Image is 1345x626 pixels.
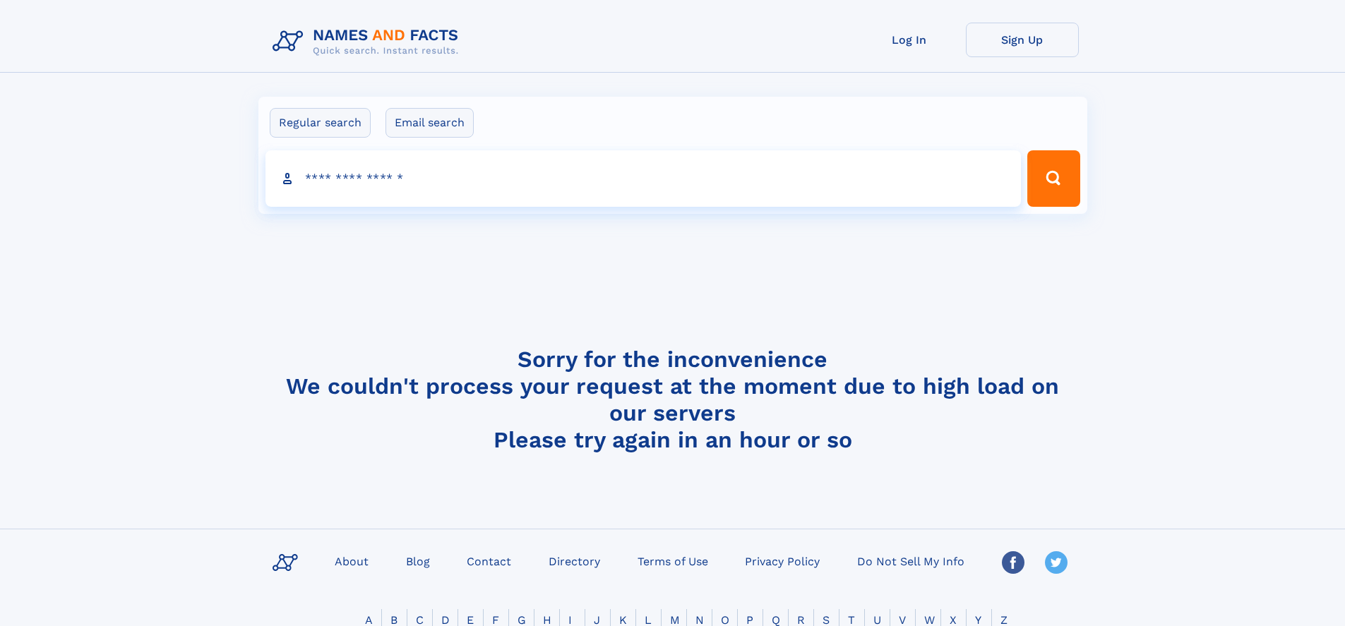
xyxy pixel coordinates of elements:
button: Search Button [1027,150,1080,207]
h4: Sorry for the inconvenience We couldn't process your request at the moment due to high load on ou... [267,346,1079,453]
a: Directory [543,550,606,571]
a: Do Not Sell My Info [851,550,970,571]
label: Email search [385,108,474,138]
img: Facebook [1002,551,1024,574]
a: Log In [853,23,966,57]
a: Contact [461,550,517,571]
a: Privacy Policy [739,550,825,571]
label: Regular search [270,108,371,138]
a: Terms of Use [632,550,714,571]
a: Blog [400,550,436,571]
input: search input [265,150,1022,207]
a: Sign Up [966,23,1079,57]
a: About [329,550,374,571]
img: Logo Names and Facts [267,23,470,61]
img: Twitter [1045,551,1068,574]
